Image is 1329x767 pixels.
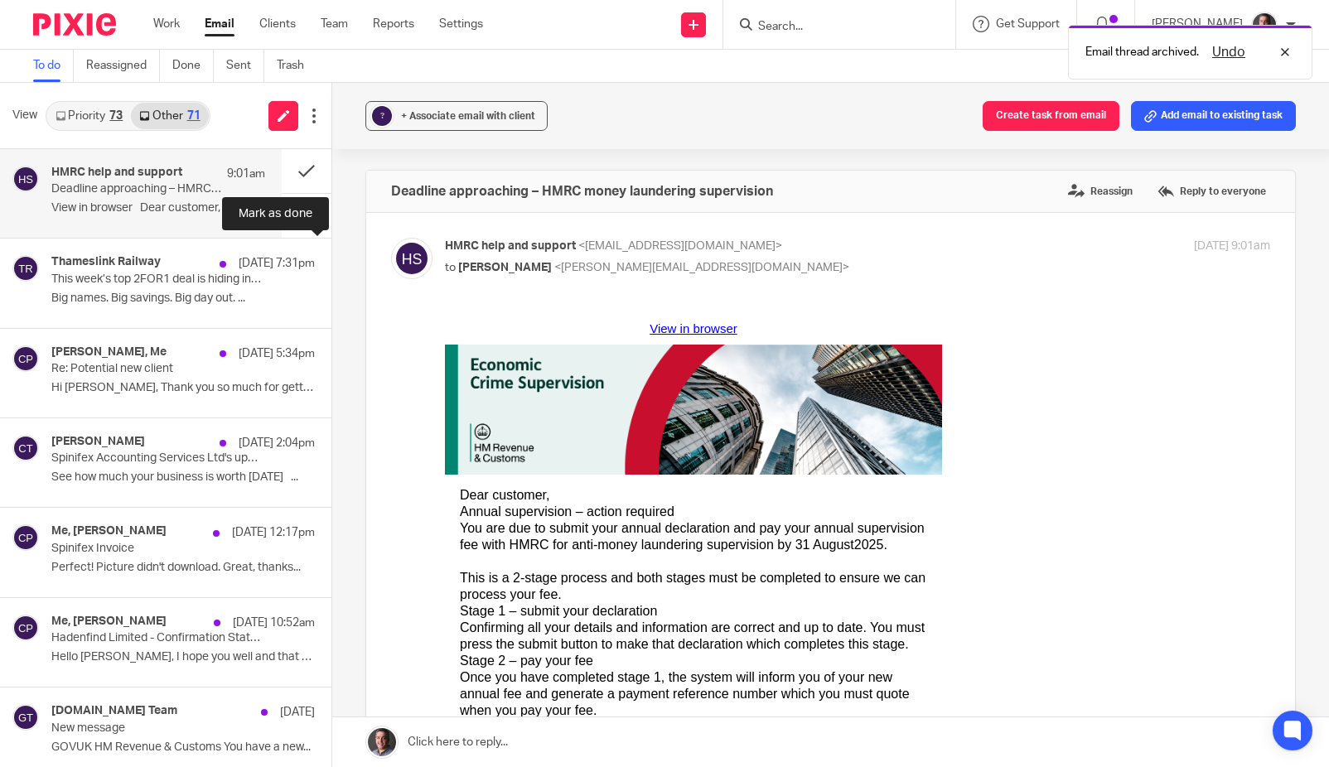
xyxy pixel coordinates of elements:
[277,50,317,82] a: Trash
[153,16,180,32] a: Work
[205,9,292,23] span: View in browser
[51,451,262,466] p: Spinifex Accounting Services Ltd's updated valuation
[1194,238,1270,255] p: [DATE] 9:01am
[227,166,265,182] p: 9:01am
[86,50,160,82] a: Reassigned
[51,201,265,215] p: View in browser﻿ Dear customer, ...
[391,183,773,200] h4: Deadline approaching – HMRC money laundering supervision
[373,16,414,32] a: Reports
[12,704,39,731] img: svg%3E
[187,110,201,122] div: 71
[1153,179,1270,204] label: Reply to everyone
[578,240,782,252] span: <[EMAIL_ADDRESS][DOMAIN_NAME]>
[109,110,123,122] div: 73
[32,596,37,610] span: •
[1207,42,1250,62] button: Undo
[47,103,131,129] a: Priority73
[51,704,177,718] h4: [DOMAIN_NAME] Team
[239,435,315,451] p: [DATE] 2:04pm
[15,646,474,760] span: To sign into your anti-money laundering supervision account, go to GOV .UK and search 'register o...
[233,615,315,631] p: [DATE] 10:52am
[226,50,264,82] a: Sent
[51,631,262,645] p: Hadenfind Limited - Confirmation Statement and Company Accounts + your personal tax return
[1064,179,1137,204] label: Reassign
[32,577,37,591] span: •
[131,103,208,129] a: Other71
[51,166,182,180] h4: HMRC help and support
[1085,44,1199,60] p: Email thread archived.
[15,209,481,289] span: You are due to submit your annual declaration and pay your annual supervision fee with HMRC for a...
[1131,101,1296,131] button: Add email to existing task
[51,721,262,736] p: New message
[95,596,196,610] a: receive a penalty
[46,596,476,626] span: you may starting from £5,000, plus a £350 administration charge for trading without being registered
[15,308,480,339] span: Confirming all your details and information are correct and up to date. You must press the submit...
[12,524,39,551] img: svg%3E
[51,740,315,755] p: GOVUK HM Revenue & Customs You have a new...
[51,362,262,376] p: Re: Potential new client
[51,182,222,196] p: Deadline approaching – HMRC money laundering supervision
[554,262,849,273] span: <[PERSON_NAME][EMAIL_ADDRESS][DOMAIN_NAME]>
[365,101,548,131] button: ? + Associate email with client
[51,615,167,629] h4: Me, [PERSON_NAME]
[33,50,74,82] a: To do
[172,50,214,82] a: Done
[12,345,39,372] img: svg%3E
[232,524,315,541] p: [DATE] 12:17pm
[12,615,39,641] img: svg%3E
[51,345,167,359] h4: [PERSON_NAME], Me
[32,558,37,572] span: •
[439,16,483,32] a: Settings
[51,273,262,287] p: This week’s top 2FOR1 deal is hiding in here…👀
[445,262,456,273] span: to
[15,341,148,355] span: Stage 2 – pay your fee
[15,292,212,306] span: Stage 1 – submit your declaration
[51,650,315,664] p: Hello [PERSON_NAME], I hope you well and that you...
[205,16,234,32] a: Email
[401,111,535,121] span: + Associate email with client
[51,470,315,485] p: See how much your business is worth [DATE] ͏ ͏ ͏...
[12,166,39,192] img: svg%3E
[12,435,39,461] img: svg%3E
[46,558,322,572] span: your registration will be automatically cancelled
[239,255,315,272] p: [DATE] 7:31pm
[239,345,315,362] p: [DATE] 5:34pm
[391,238,433,279] img: svg%3E
[368,225,409,239] span: August
[321,16,348,32] a: Team
[1251,12,1278,38] img: CP%20Headshot.jpeg
[259,16,296,32] a: Clients
[15,176,104,190] span: Dear customer,
[51,255,161,269] h4: Thameslink Railway
[983,101,1119,131] button: Create task from email
[12,107,37,124] span: View
[215,577,392,591] a: Supervised Business Register
[51,381,315,395] p: Hi [PERSON_NAME], Thank you so much for getting back...
[445,240,576,252] span: HMRC help and support
[458,262,552,273] span: [PERSON_NAME]
[51,524,167,538] h4: Me, [PERSON_NAME]
[51,292,315,306] p: Big names. Big savings. Big day out. ...
[46,577,392,591] span: you will be removed from the
[51,435,145,449] h4: [PERSON_NAME]
[124,540,166,554] span: August
[205,13,292,22] a: View in browser
[51,542,262,556] p: Spinifex Invoice
[15,358,474,554] span: Once you have completed stage 1, the system will inform you of your new annual fee and generate a...
[372,106,392,126] div: ?
[33,13,116,36] img: Pixie
[15,192,230,206] span: Annual supervision – action required
[51,561,315,575] p: Perfect! Picture didn't download. Great, thanks...
[12,255,39,282] img: svg%3E
[280,704,315,721] p: [DATE]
